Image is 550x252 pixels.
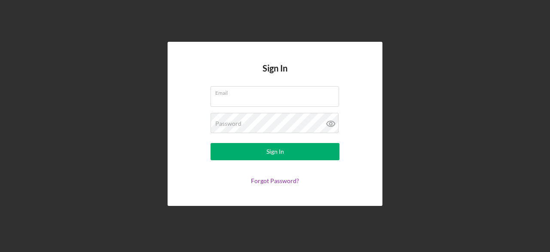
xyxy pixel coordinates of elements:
[266,143,284,160] div: Sign In
[251,177,299,184] a: Forgot Password?
[215,87,339,96] label: Email
[215,120,241,127] label: Password
[211,143,339,160] button: Sign In
[263,63,287,86] h4: Sign In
